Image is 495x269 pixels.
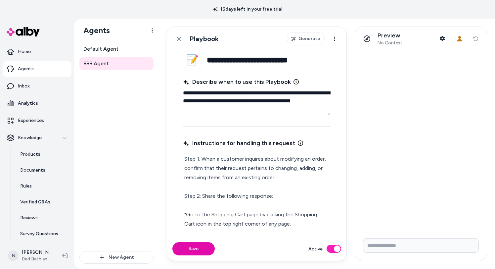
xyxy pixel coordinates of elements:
p: Home [18,48,31,55]
span: Describe when to use this Playbook [183,77,291,86]
a: BBB Agent [79,57,154,70]
button: 📝 [183,51,202,69]
span: Default Agent [83,45,118,53]
img: alby Logo [7,27,40,36]
button: Knowledge [3,130,71,146]
p: Experiences [18,117,44,124]
a: Rules [14,178,71,194]
a: Inbox [3,78,71,94]
a: Home [3,44,71,60]
p: Step 1: When a customer inquires about modifying an order, confirm that their request pertains to... [184,154,329,229]
p: 16 days left in your free trial [209,6,286,13]
p: Inbox [18,83,30,89]
a: Reviews [14,210,71,226]
button: New Agent [79,251,154,264]
p: Verified Q&As [20,199,50,205]
label: Active [308,245,323,252]
button: N[PERSON_NAME]Bed Bath and Beyond [4,245,57,266]
p: Agents [18,66,34,72]
h1: Playbook [190,35,219,43]
p: [PERSON_NAME] [22,249,52,256]
span: BBB Agent [83,60,109,68]
p: Rules [20,183,32,189]
a: Verified Q&As [14,194,71,210]
button: Save [172,242,215,255]
p: Products [20,151,40,158]
span: No Context [378,40,402,46]
a: Documents [14,162,71,178]
p: Documents [20,167,45,174]
span: Instructions for handling this request [183,138,295,148]
span: Generate [298,35,320,42]
input: Write your prompt here [363,238,479,253]
h1: Agents [78,26,110,35]
a: Products [14,146,71,162]
a: Experiences [3,113,71,129]
a: Analytics [3,95,71,111]
p: Preview [378,32,402,39]
a: Survey Questions [14,226,71,242]
a: Default Agent [79,42,154,56]
p: Knowledge [18,134,42,141]
p: Analytics [18,100,38,107]
button: Generate [287,32,325,45]
a: Agents [3,61,71,77]
span: N [8,250,19,261]
p: Reviews [20,215,38,221]
span: Bed Bath and Beyond [22,256,52,262]
p: Survey Questions [20,231,58,237]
